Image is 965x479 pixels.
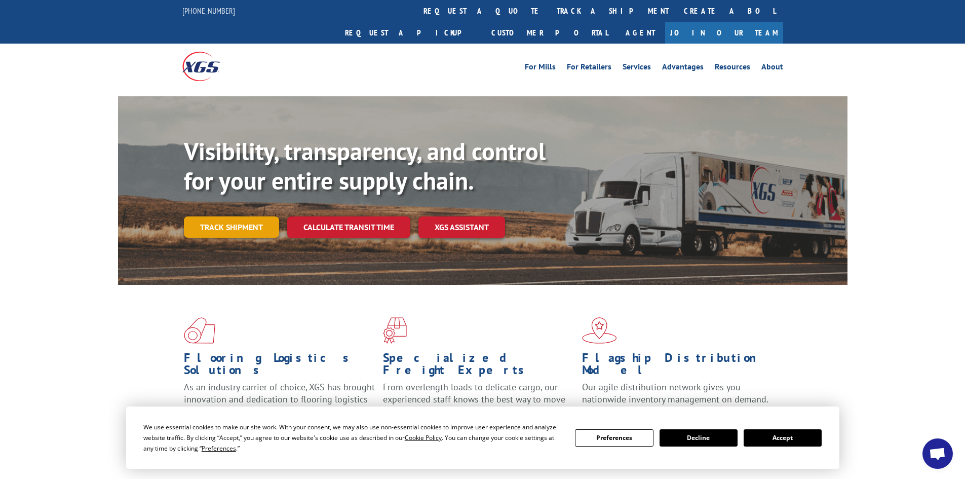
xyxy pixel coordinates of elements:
div: Cookie Consent Prompt [126,407,839,469]
img: xgs-icon-total-supply-chain-intelligence-red [184,317,215,344]
a: Advantages [662,63,704,74]
a: About [761,63,783,74]
a: For Mills [525,63,556,74]
a: Services [623,63,651,74]
div: Open chat [922,438,953,469]
img: xgs-icon-focused-on-flooring-red [383,317,407,344]
button: Decline [660,429,738,447]
h1: Flooring Logistics Solutions [184,352,375,381]
button: Accept [744,429,822,447]
b: Visibility, transparency, and control for your entire supply chain. [184,135,546,196]
div: We use essential cookies to make our site work. With your consent, we may also use non-essential ... [143,422,563,454]
a: Agent [615,22,665,44]
h1: Specialized Freight Experts [383,352,574,381]
a: Calculate transit time [287,216,410,238]
a: Join Our Team [665,22,783,44]
span: As an industry carrier of choice, XGS has brought innovation and dedication to flooring logistics... [184,381,375,417]
button: Preferences [575,429,653,447]
img: xgs-icon-flagship-distribution-model-red [582,317,617,344]
span: Our agile distribution network gives you nationwide inventory management on demand. [582,381,768,405]
p: From overlength loads to delicate cargo, our experienced staff knows the best way to move your fr... [383,381,574,426]
a: Customer Portal [484,22,615,44]
a: Request a pickup [337,22,484,44]
a: Track shipment [184,216,279,238]
a: [PHONE_NUMBER] [182,6,235,16]
a: For Retailers [567,63,611,74]
a: XGS ASSISTANT [418,216,505,238]
a: Resources [715,63,750,74]
span: Cookie Policy [405,433,442,442]
span: Preferences [202,444,236,453]
h1: Flagship Distribution Model [582,352,774,381]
